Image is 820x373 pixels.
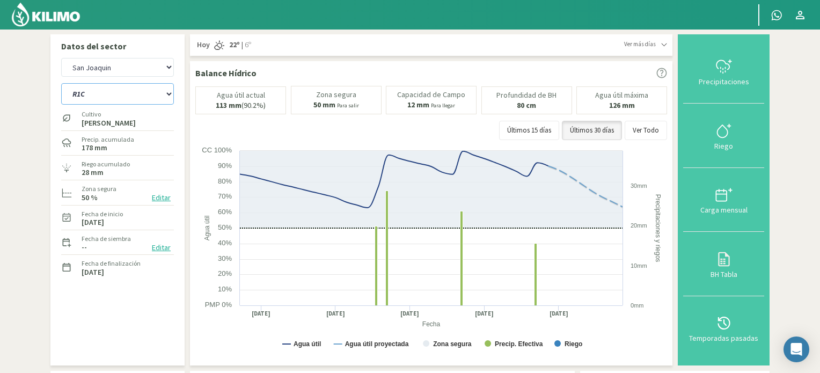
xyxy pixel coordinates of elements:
[631,262,647,269] text: 10mm
[683,168,764,232] button: Carga mensual
[686,270,761,278] div: BH Tabla
[631,182,647,189] text: 30mm
[631,302,643,309] text: 0mm
[205,301,232,309] text: PMP 0%
[595,91,648,99] p: Agua útil máxima
[216,100,241,110] b: 113 mm
[82,169,104,176] label: 28 mm
[218,239,232,247] text: 40%
[517,100,536,110] b: 80 cm
[217,91,265,99] p: Agua útil actual
[82,109,136,119] label: Cultivo
[565,340,582,348] text: Riego
[218,192,232,200] text: 70%
[203,216,211,241] text: Agua útil
[218,254,232,262] text: 30%
[195,67,257,79] p: Balance Hídrico
[499,121,559,140] button: Últimos 15 días
[149,242,174,254] button: Editar
[316,91,356,99] p: Zona segura
[218,269,232,277] text: 20%
[784,337,809,362] div: Open Intercom Messenger
[82,234,131,244] label: Fecha de siembra
[686,206,761,214] div: Carga mensual
[82,194,98,201] label: 50 %
[686,334,761,342] div: Temporadas pasadas
[218,162,232,170] text: 90%
[61,40,174,53] p: Datos del sector
[550,310,568,318] text: [DATE]
[433,340,472,348] text: Zona segura
[241,40,243,50] span: |
[397,91,465,99] p: Capacidad de Campo
[202,146,232,154] text: CC 100%
[82,184,116,194] label: Zona segura
[683,40,764,104] button: Precipitaciones
[431,102,455,109] small: Para llegar
[496,91,557,99] p: Profundidad de BH
[195,40,210,50] span: Hoy
[683,104,764,167] button: Riego
[82,209,123,219] label: Fecha de inicio
[422,321,441,328] text: Fecha
[82,144,107,151] label: 178 mm
[82,219,104,226] label: [DATE]
[625,121,667,140] button: Ver Todo
[229,40,240,49] strong: 22º
[686,142,761,150] div: Riego
[609,100,635,110] b: 126 mm
[218,208,232,216] text: 60%
[11,2,81,27] img: Kilimo
[82,159,130,169] label: Riego acumulado
[216,101,266,109] p: (90.2%)
[82,269,104,276] label: [DATE]
[218,285,232,293] text: 10%
[252,310,270,318] text: [DATE]
[686,78,761,85] div: Precipitaciones
[82,259,141,268] label: Fecha de finalización
[337,102,359,109] small: Para salir
[562,121,622,140] button: Últimos 30 días
[82,244,87,251] label: --
[407,100,429,109] b: 12 mm
[218,223,232,231] text: 50%
[495,340,543,348] text: Precip. Efectiva
[326,310,345,318] text: [DATE]
[149,192,174,204] button: Editar
[218,177,232,185] text: 80%
[683,296,764,360] button: Temporadas pasadas
[294,340,321,348] text: Agua útil
[243,40,251,50] span: 6º
[345,340,409,348] text: Agua útil proyectada
[475,310,494,318] text: [DATE]
[82,135,134,144] label: Precip. acumulada
[313,100,335,109] b: 50 mm
[654,194,662,262] text: Precipitaciones y riegos
[82,120,136,127] label: [PERSON_NAME]
[624,40,656,49] span: Ver más días
[683,232,764,296] button: BH Tabla
[400,310,419,318] text: [DATE]
[631,222,647,229] text: 20mm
